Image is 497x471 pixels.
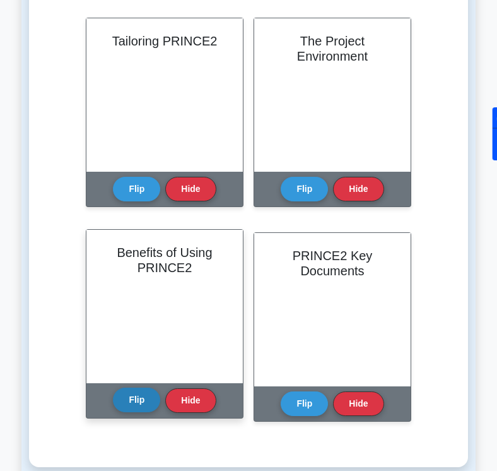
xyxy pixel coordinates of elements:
[333,391,383,416] button: Hide
[165,388,216,413] button: Hide
[269,33,395,64] h2: The Project Environment
[102,33,228,49] h2: Tailoring PRINCE2
[269,248,395,278] h2: PRINCE2 Key Documents
[165,177,216,201] button: Hide
[281,391,328,416] button: Flip
[113,388,160,412] button: Flip
[281,177,328,201] button: Flip
[102,245,228,275] h2: Benefits of Using PRINCE2
[333,177,383,201] button: Hide
[113,177,160,201] button: Flip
